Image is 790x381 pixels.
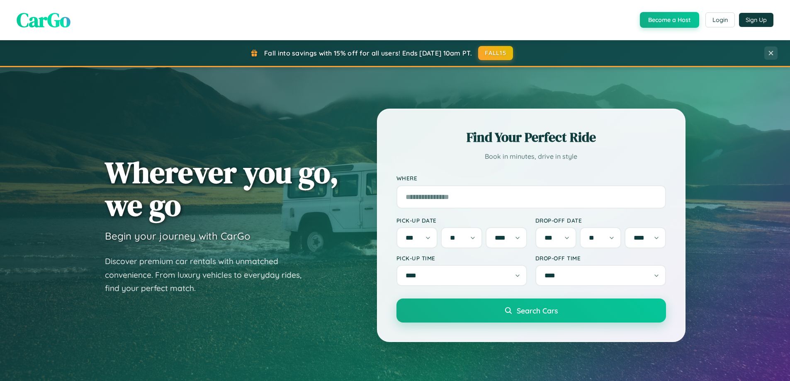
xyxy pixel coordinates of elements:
label: Where [396,175,666,182]
span: CarGo [17,6,70,34]
h3: Begin your journey with CarGo [105,230,250,242]
span: Search Cars [517,306,558,315]
button: Search Cars [396,298,666,323]
h2: Find Your Perfect Ride [396,128,666,146]
button: Login [705,12,735,27]
button: Sign Up [739,13,773,27]
span: Fall into savings with 15% off for all users! Ends [DATE] 10am PT. [264,49,472,57]
button: FALL15 [478,46,513,60]
button: Become a Host [640,12,699,28]
p: Book in minutes, drive in style [396,150,666,163]
h1: Wherever you go, we go [105,156,339,221]
label: Drop-off Date [535,217,666,224]
p: Discover premium car rentals with unmatched convenience. From luxury vehicles to everyday rides, ... [105,255,312,295]
label: Pick-up Time [396,255,527,262]
label: Pick-up Date [396,217,527,224]
label: Drop-off Time [535,255,666,262]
